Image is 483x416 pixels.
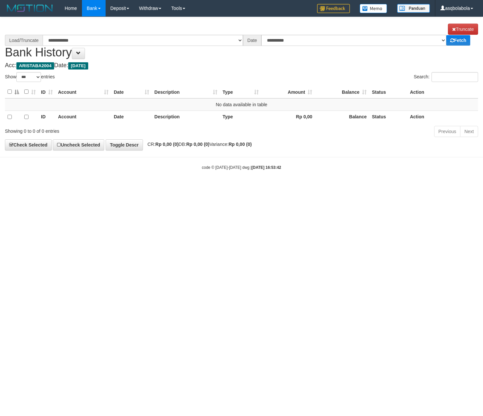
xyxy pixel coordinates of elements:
img: MOTION_logo.png [5,3,55,13]
select: Showentries [16,72,41,82]
a: Fetch [446,35,470,46]
th: Type: activate to sort column ascending [220,86,261,98]
th: Status [369,86,407,98]
img: Feedback.jpg [317,4,350,13]
a: Uncheck Selected [53,139,104,150]
label: Search: [414,72,478,82]
strong: Rp 0,00 (0) [229,142,252,147]
th: : activate to sort column descending [5,86,22,98]
a: Check Selected [5,139,52,150]
th: Amount: activate to sort column ascending [261,86,315,98]
h1: Bank History [5,24,478,59]
th: Date: activate to sort column ascending [111,86,152,98]
strong: Rp 0,00 (0) [155,142,179,147]
strong: Rp 0,00 (0) [186,142,210,147]
th: ID: activate to sort column ascending [38,86,55,98]
span: [DATE] [68,62,88,69]
th: : activate to sort column ascending [22,86,38,98]
th: Description [152,110,220,123]
th: Action [407,110,478,123]
h4: Acc: Date: [5,62,478,69]
strong: [DATE] 16:53:42 [252,165,281,170]
a: Toggle Descr [106,139,143,150]
div: Load/Truncate [5,35,43,46]
th: Status [369,110,407,123]
th: Date [111,110,152,123]
label: Show entries [5,72,55,82]
a: Truncate [448,24,478,35]
a: Next [460,126,478,137]
div: Showing 0 to 0 of 0 entries [5,125,196,134]
th: Account: activate to sort column ascending [55,86,111,98]
input: Search: [432,72,478,82]
div: Date [243,35,261,46]
th: Balance [315,110,369,123]
img: panduan.png [397,4,430,13]
a: Previous [434,126,460,137]
span: ARISTABA2004 [16,62,54,69]
span: CR: DB: Variance: [144,142,252,147]
th: Rp 0,00 [261,110,315,123]
th: Action [407,86,478,98]
small: code © [DATE]-[DATE] dwg | [202,165,281,170]
th: ID [38,110,55,123]
th: Type [220,110,261,123]
th: Balance: activate to sort column ascending [315,86,369,98]
img: Button%20Memo.svg [360,4,387,13]
td: No data available in table [5,98,478,111]
th: Description: activate to sort column ascending [152,86,220,98]
th: Account [55,110,111,123]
